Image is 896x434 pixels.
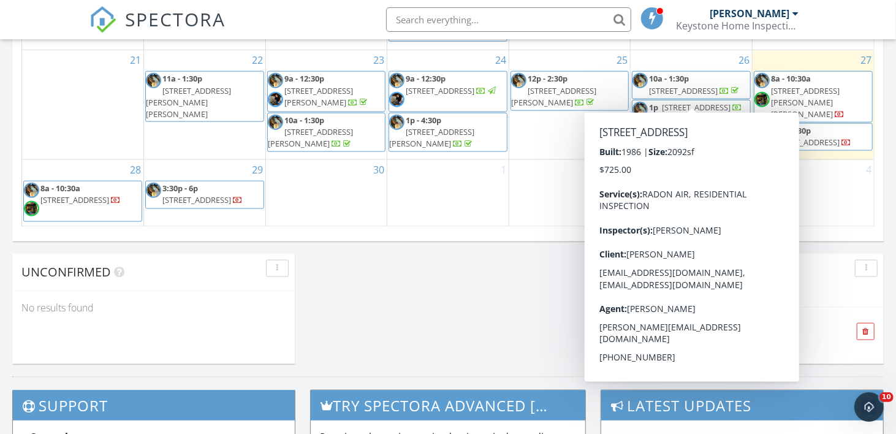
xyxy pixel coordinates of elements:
[12,291,295,324] div: No results found
[610,314,830,325] div: [DATE] 11:18 pm
[284,73,324,84] span: 9a - 12:30p
[632,73,648,88] img: 37994891_2309339469092731_2208559405799047168_n_2.jpg
[268,115,283,130] img: 37994891_2309339469092731_2208559405799047168_n_2.jpg
[771,137,840,148] span: [STREET_ADDRESS]
[771,85,840,120] span: [STREET_ADDRESS][PERSON_NAME][PERSON_NAME]
[40,183,80,194] span: 8a - 10:30a
[649,102,742,113] a: 1p [STREET_ADDRESS]
[614,50,630,70] a: Go to September 25, 2025
[13,390,295,421] h3: Support
[771,73,811,84] span: 8a - 10:30a
[23,181,142,221] a: 8a - 10:30a [STREET_ADDRESS]
[267,113,386,153] a: 10a - 1:30p [STREET_ADDRESS][PERSON_NAME]
[371,160,387,180] a: Go to September 30, 2025
[771,73,845,120] a: 8a - 10:30a [STREET_ADDRESS][PERSON_NAME][PERSON_NAME]
[771,125,811,136] span: 11a - 2:30p
[498,160,509,180] a: Go to October 1, 2025
[145,181,264,208] a: 3:30p - 6p [STREET_ADDRESS]
[389,115,474,149] a: 1p - 4:30p [STREET_ADDRESS][PERSON_NAME]
[22,50,144,160] td: Go to September 21, 2025
[389,71,507,112] a: 9a - 12:30p [STREET_ADDRESS]
[146,73,231,120] a: 11a - 1:30p [STREET_ADDRESS][PERSON_NAME][PERSON_NAME]
[387,160,509,227] td: Go to October 1, 2025
[127,160,143,180] a: Go to September 28, 2025
[406,115,441,126] span: 1p - 4:30p
[632,100,751,122] a: 1p [STREET_ADDRESS]
[511,73,526,88] img: 37994891_2309339469092731_2208559405799047168_n_2.jpg
[387,50,509,160] td: Go to September 24, 2025
[89,17,226,42] a: SPECTORA
[610,338,679,349] a: [STREET_ADDRESS]
[771,125,851,148] a: 11a - 2:30p [STREET_ADDRESS]
[610,282,688,299] button: All schedulers
[265,50,387,160] td: Go to September 23, 2025
[284,73,370,107] a: 9a - 12:30p [STREET_ADDRESS][PERSON_NAME]
[752,160,874,227] td: Go to October 4, 2025
[406,73,498,96] a: 9a - 12:30p [STREET_ADDRESS]
[649,73,741,96] a: 10a - 1:30p [STREET_ADDRESS]
[40,194,109,205] span: [STREET_ADDRESS]
[127,50,143,70] a: Go to September 21, 2025
[144,160,266,227] td: Go to September 29, 2025
[40,183,121,205] a: 8a - 10:30a [STREET_ADDRESS]
[632,102,648,117] img: 37994891_2309339469092731_2208559405799047168_n_2.jpg
[610,325,830,337] div: [PERSON_NAME]
[613,286,685,294] div: All schedulers
[710,7,789,20] div: [PERSON_NAME]
[754,123,873,151] a: 11a - 2:30p [STREET_ADDRESS]
[631,160,753,227] td: Go to October 3, 2025
[493,50,509,70] a: Go to September 24, 2025
[610,314,830,349] a: [DATE] 11:18 pm [PERSON_NAME] [STREET_ADDRESS]
[389,113,507,153] a: 1p - 4:30p [STREET_ADDRESS][PERSON_NAME]
[879,392,894,402] span: 10
[89,6,116,33] img: The Best Home Inspection Software - Spectora
[754,71,873,123] a: 8a - 10:30a [STREET_ADDRESS][PERSON_NAME][PERSON_NAME]
[511,71,629,111] a: 12p - 2:30p [STREET_ADDRESS][PERSON_NAME]
[24,201,39,216] img: dsc06563.jpg
[386,7,631,32] input: Search everything...
[162,194,231,205] span: [STREET_ADDRESS]
[21,264,111,280] span: Unconfirmed
[265,160,387,227] td: Go to September 30, 2025
[268,73,283,88] img: 37994891_2309339469092731_2208559405799047168_n_2.jpg
[649,85,718,96] span: [STREET_ADDRESS]
[406,85,474,96] span: [STREET_ADDRESS]
[528,73,568,84] span: 12p - 2:30p
[601,390,883,421] h3: Latest Updates
[162,183,243,205] a: 3:30p - 6p [STREET_ADDRESS]
[406,73,446,84] span: 9a - 12:30p
[268,115,353,149] a: 10a - 1:30p [STREET_ADDRESS][PERSON_NAME]
[162,73,202,84] span: 11a - 1:30p
[146,85,231,120] span: [STREET_ADDRESS][PERSON_NAME][PERSON_NAME]
[620,160,630,180] a: Go to October 2, 2025
[267,71,386,112] a: 9a - 12:30p [STREET_ADDRESS][PERSON_NAME]
[736,50,752,70] a: Go to September 26, 2025
[858,50,874,70] a: Go to September 27, 2025
[754,73,770,88] img: 37994891_2309339469092731_2208559405799047168_n_2.jpg
[162,183,198,194] span: 3:30p - 6p
[249,50,265,70] a: Go to September 22, 2025
[509,160,631,227] td: Go to October 2, 2025
[146,183,161,198] img: 37994891_2309339469092731_2208559405799047168_n_2.jpg
[752,50,874,160] td: Go to September 27, 2025
[610,264,729,280] span: Draft Inspections
[632,71,751,99] a: 10a - 1:30p [STREET_ADDRESS]
[649,73,689,84] span: 10a - 1:30p
[511,73,596,107] a: 12p - 2:30p [STREET_ADDRESS][PERSON_NAME]
[662,102,731,113] span: [STREET_ADDRESS]
[676,20,799,32] div: Keystone Home Inspections-MA
[125,6,226,32] span: SPECTORA
[509,50,631,160] td: Go to September 25, 2025
[144,50,266,160] td: Go to September 22, 2025
[146,73,161,88] img: 37994891_2309339469092731_2208559405799047168_n_2.jpg
[24,183,39,198] img: 37994891_2309339469092731_2208559405799047168_n_2.jpg
[268,126,353,149] span: [STREET_ADDRESS][PERSON_NAME]
[284,115,324,126] span: 10a - 1:30p
[284,85,353,108] span: [STREET_ADDRESS][PERSON_NAME]
[742,160,752,180] a: Go to October 3, 2025
[389,126,474,149] span: [STREET_ADDRESS][PERSON_NAME]
[249,160,265,180] a: Go to September 29, 2025
[389,92,404,107] img: fb_img_17540782451731.jpg
[389,115,404,130] img: 37994891_2309339469092731_2208559405799047168_n_2.jpg
[649,102,658,113] span: 1p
